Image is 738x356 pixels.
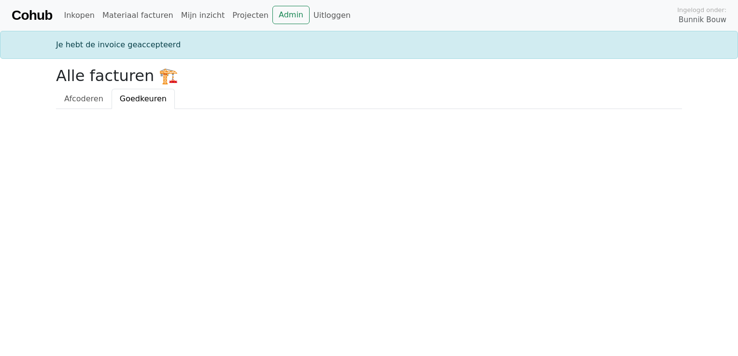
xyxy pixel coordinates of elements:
a: Admin [272,6,310,24]
a: Goedkeuren [112,89,175,109]
a: Uitloggen [310,6,355,25]
a: Materiaal facturen [99,6,177,25]
a: Afcoderen [56,89,112,109]
a: Projecten [228,6,272,25]
span: Goedkeuren [120,94,167,103]
span: Bunnik Bouw [679,14,726,26]
a: Inkopen [60,6,98,25]
a: Mijn inzicht [177,6,229,25]
h2: Alle facturen 🏗️ [56,67,682,85]
a: Cohub [12,4,52,27]
span: Afcoderen [64,94,103,103]
div: Je hebt de invoice geaccepteerd [50,39,688,51]
span: Ingelogd onder: [677,5,726,14]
